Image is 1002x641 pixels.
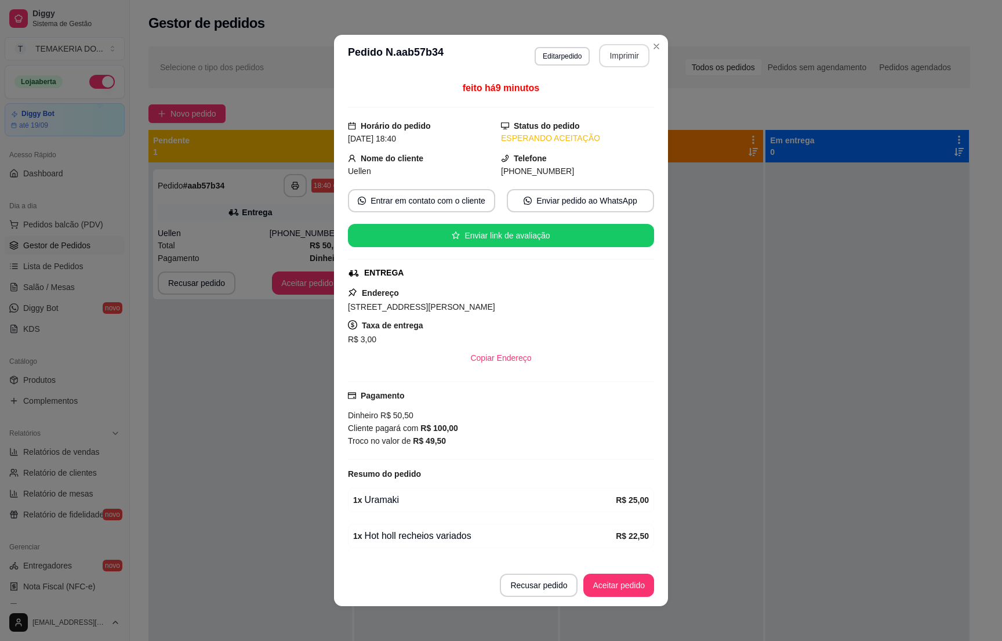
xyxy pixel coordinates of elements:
[507,189,654,212] button: whats-appEnviar pedido ao WhatsApp
[501,122,509,130] span: desktop
[647,37,666,56] button: Close
[616,495,649,505] strong: R$ 25,00
[599,44,649,67] button: Imprimir
[501,166,574,176] span: [PHONE_NUMBER]
[353,495,362,505] strong: 1 x
[500,574,578,597] button: Recusar pedido
[362,288,399,298] strong: Endereço
[348,302,495,312] span: [STREET_ADDRESS][PERSON_NAME]
[348,154,356,162] span: user
[348,134,396,143] span: [DATE] 18:40
[514,154,547,163] strong: Telefone
[348,166,371,176] span: Uellen
[420,423,458,433] strong: R$ 100,00
[514,121,580,131] strong: Status do pedido
[348,224,654,247] button: starEnviar link de avaliação
[501,154,509,162] span: phone
[361,154,423,163] strong: Nome do cliente
[616,531,649,541] strong: R$ 22,50
[348,189,495,212] button: whats-appEntrar em contato com o cliente
[461,346,540,370] button: Copiar Endereço
[583,574,654,597] button: Aceitar pedido
[361,391,404,400] strong: Pagamento
[378,411,413,420] span: R$ 50,50
[348,44,444,67] h3: Pedido N. aab57b34
[413,436,446,446] strong: R$ 49,50
[348,423,420,433] span: Cliente pagará com
[358,197,366,205] span: whats-app
[348,392,356,400] span: credit-card
[348,335,376,344] span: R$ 3,00
[452,231,460,240] span: star
[353,529,616,543] div: Hot holl recheios variados
[364,267,404,279] div: ENTREGA
[524,197,532,205] span: whats-app
[501,132,654,144] div: ESPERANDO ACEITAÇÃO
[348,320,357,329] span: dollar
[361,121,431,131] strong: Horário do pedido
[353,493,616,507] div: Uramaki
[463,83,539,93] span: feito há 9 minutos
[348,288,357,297] span: pushpin
[348,469,421,479] strong: Resumo do pedido
[348,411,378,420] span: Dinheiro
[348,436,413,446] span: Troco no valor de
[353,531,362,541] strong: 1 x
[535,47,590,66] button: Editarpedido
[348,122,356,130] span: calendar
[362,321,423,330] strong: Taxa de entrega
